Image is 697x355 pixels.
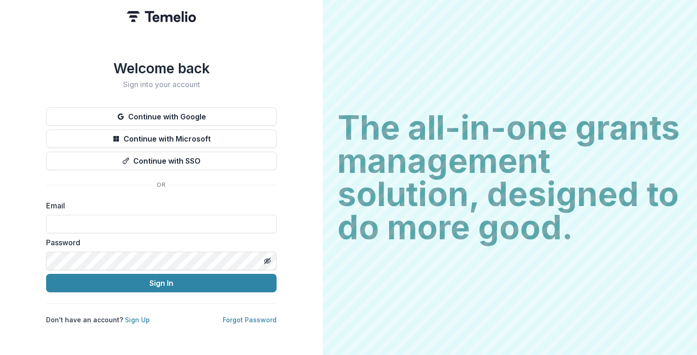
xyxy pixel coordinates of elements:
[46,60,277,77] h1: Welcome back
[125,316,150,324] a: Sign Up
[46,80,277,89] h2: Sign into your account
[46,237,271,248] label: Password
[46,315,150,325] p: Don't have an account?
[127,11,196,22] img: Temelio
[46,107,277,126] button: Continue with Google
[46,152,277,170] button: Continue with SSO
[46,274,277,292] button: Sign In
[260,254,275,268] button: Toggle password visibility
[46,130,277,148] button: Continue with Microsoft
[223,316,277,324] a: Forgot Password
[46,200,271,211] label: Email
